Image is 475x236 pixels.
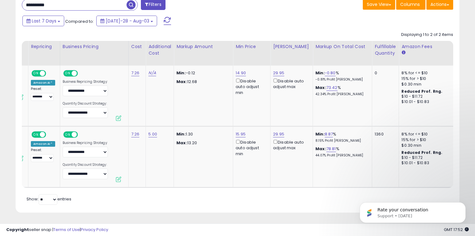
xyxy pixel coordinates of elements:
[401,76,453,81] div: 15% for > $10
[273,131,284,137] a: 29.95
[148,70,156,76] a: N/A
[326,85,338,91] a: 73.42
[375,70,394,76] div: 0
[315,77,367,82] p: -0.81% Profit [PERSON_NAME]
[401,155,453,160] div: $10 - $11.72
[401,32,453,38] div: Displaying 1 to 2 of 2 items
[96,16,157,26] button: [DATE]-28 - Aug-03
[400,1,420,7] span: Columns
[315,70,367,82] div: %
[77,71,87,76] span: OFF
[325,70,336,76] a: -0.80
[313,41,372,66] th: The percentage added to the cost of goods (COGS) that forms the calculator for Min & Max prices.
[26,196,71,202] span: Show: entries
[32,71,40,76] span: ON
[375,43,396,57] div: Fulfillable Quantity
[315,92,367,96] p: 42.34% Profit [PERSON_NAME]
[401,70,453,76] div: 8% for <= $10
[31,80,55,86] div: Amazon AI *
[401,89,442,94] b: Reduced Prof. Rng.
[176,79,187,85] strong: Max:
[63,141,108,145] label: Business Repricing Strategy:
[315,70,325,76] b: Min:
[81,227,108,233] a: Privacy Policy
[63,163,108,167] label: Quantity Discount Strategy:
[315,139,367,143] p: 8.15% Profit [PERSON_NAME]
[176,79,228,85] p: 12.68
[236,43,268,50] div: Min Price
[45,132,55,137] span: OFF
[176,131,228,137] p: 1.30
[326,146,336,152] a: 78.81
[148,131,157,137] a: 5.00
[236,77,266,96] div: Disable auto adjust min
[31,141,55,147] div: Amazon AI *
[401,81,453,87] div: $0.30 min
[131,43,143,50] div: Cost
[315,146,367,158] div: %
[32,132,40,137] span: ON
[131,70,140,76] a: 7.26
[6,227,29,233] strong: Copyright
[325,131,333,137] a: 8.87
[6,227,108,233] div: seller snap | |
[350,189,475,233] iframe: Intercom notifications message
[176,70,228,76] p: -0.12
[77,132,87,137] span: OFF
[273,77,308,90] div: Disable auto adjust max
[45,71,55,76] span: OFF
[273,139,308,151] div: Disable auto adjust max
[401,43,455,50] div: Amazon Fees
[53,227,80,233] a: Terms of Use
[401,99,453,105] div: $10.01 - $10.83
[22,16,64,26] button: Last 7 Days
[176,70,186,76] strong: Min:
[65,18,94,24] span: Compared to:
[106,18,149,24] span: [DATE]-28 - Aug-03
[176,131,186,137] strong: Min:
[315,146,326,152] b: Max:
[315,153,367,158] p: 44.07% Profit [PERSON_NAME]
[131,131,140,137] a: 7.26
[401,94,453,99] div: $10 - $11.72
[315,131,367,143] div: %
[401,131,453,137] div: 8% for <= $10
[148,43,171,57] div: Additional Cost
[236,70,246,76] a: 14.90
[63,80,108,84] label: Business Repricing Strategy:
[32,18,56,24] span: Last 7 Days
[401,150,442,155] b: Reduced Prof. Rng.
[375,131,394,137] div: 1360
[401,160,453,166] div: $10.01 - $10.83
[236,131,246,137] a: 15.95
[64,71,72,76] span: ON
[64,132,72,137] span: ON
[236,139,266,157] div: Disable auto adjust min
[273,70,284,76] a: 29.95
[401,50,405,56] small: Amazon Fees.
[315,85,326,91] b: Max:
[401,137,453,143] div: 15% for > $10
[31,87,55,101] div: Preset:
[315,131,325,137] b: Min:
[31,148,55,162] div: Preset:
[273,43,310,50] div: [PERSON_NAME]
[401,143,453,148] div: $0.30 min
[63,43,126,50] div: Business Pricing
[176,140,228,146] p: 13.20
[176,140,187,146] strong: Max:
[31,43,57,50] div: Repricing
[63,101,108,106] label: Quantity Discount Strategy:
[315,43,369,50] div: Markup on Total Cost
[315,85,367,96] div: %
[176,43,230,50] div: Markup Amount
